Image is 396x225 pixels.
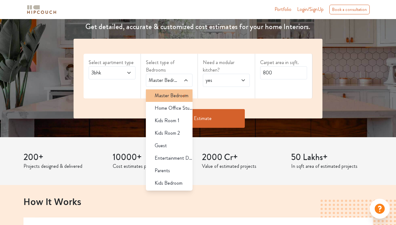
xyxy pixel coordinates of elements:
h2: How It Works [23,196,373,207]
div: Book a consultation [329,5,370,14]
span: Guest [155,142,167,149]
span: yes [204,77,235,84]
span: logo-horizontal.svg [26,2,57,17]
p: Cost estimates provided [113,162,194,170]
span: Login/SignUp [297,6,324,13]
span: Master Bedroom [147,77,178,84]
span: Home Office Study [155,104,193,112]
p: Value of estimated projects [202,162,284,170]
div: select 2 more room(s) [146,87,193,93]
span: Parents [155,167,170,174]
h3: 200+ [23,152,105,163]
label: Carpet area in sqft. [260,59,307,66]
label: Select type of Bedrooms [146,59,193,74]
img: logo-horizontal.svg [26,4,57,15]
h3: 50 Lakhs+ [291,152,373,163]
input: Enter area sqft [260,66,307,79]
a: Portfolio [275,6,291,13]
span: Kids Room 2 [155,129,180,137]
span: Entertainment Den [155,154,193,162]
span: Master Bedroom [155,92,188,99]
h3: 10000+ [113,152,194,163]
label: Select apartment type [89,59,136,66]
span: 3bhk [90,69,121,77]
p: Projects designed & delivered [23,162,105,170]
span: Kids Bedroom [155,179,183,187]
span: Kids Room 1 [155,117,179,124]
h3: 2000 Cr+ [202,152,284,163]
label: Need a modular kitchen? [203,59,250,74]
p: In sqft area of estimated projects [291,162,373,170]
button: Get Estimate [151,109,245,128]
h4: Get detailed, accurate & customized cost estimates for your home Interiors. [70,22,326,31]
